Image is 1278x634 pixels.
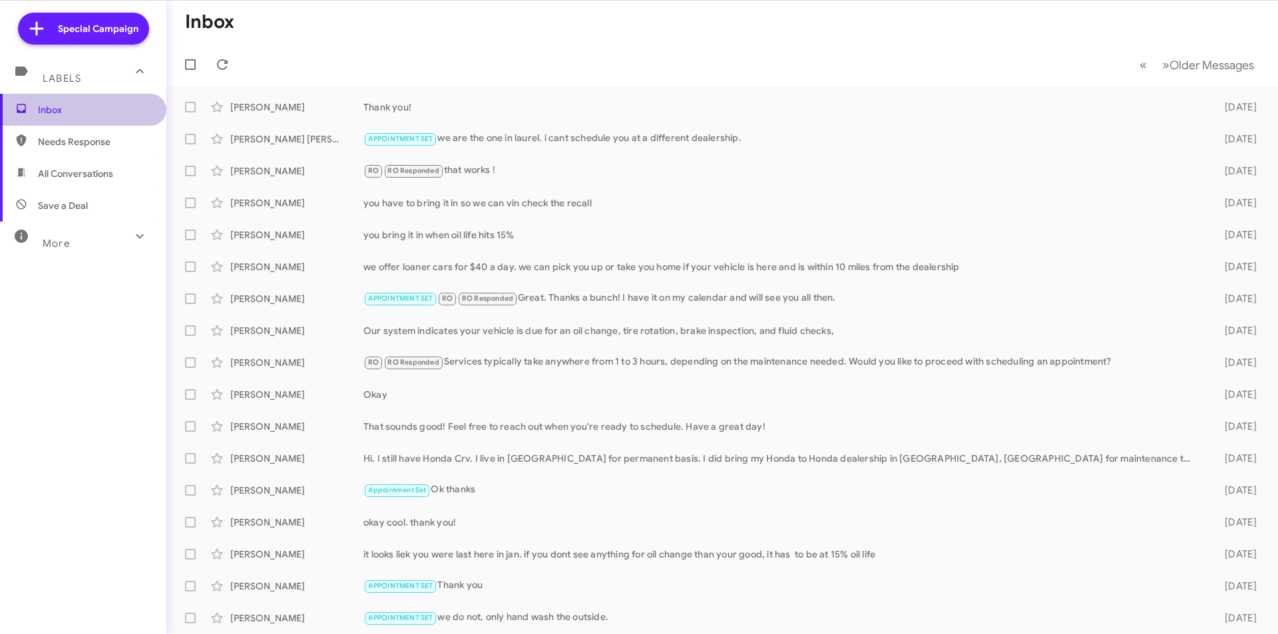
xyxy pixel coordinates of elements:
[363,131,1203,146] div: we are the one in laurel. i cant schedule you at a different dealership.
[1140,57,1147,73] span: «
[363,482,1203,498] div: Ok thanks
[1132,51,1262,79] nav: Page navigation example
[1203,420,1267,433] div: [DATE]
[230,611,363,625] div: [PERSON_NAME]
[368,294,433,303] span: APPOINTMENT SET
[363,548,1203,561] div: it looks liek you were last here in jan. if you dont see anything for oil change than your good, ...
[1203,292,1267,305] div: [DATE]
[230,356,363,369] div: [PERSON_NAME]
[1203,611,1267,625] div: [DATE]
[387,358,439,367] span: RO Responded
[230,452,363,465] div: [PERSON_NAME]
[230,164,363,178] div: [PERSON_NAME]
[230,100,363,114] div: [PERSON_NAME]
[1132,51,1155,79] button: Previous
[230,132,363,146] div: [PERSON_NAME] [PERSON_NAME]
[230,324,363,337] div: [PERSON_NAME]
[363,516,1203,529] div: okay cool. thank you!
[230,388,363,401] div: [PERSON_NAME]
[363,100,1203,114] div: Thank you!
[363,228,1203,241] div: you bring it in when oil life hits 15%
[1170,58,1254,73] span: Older Messages
[368,581,433,590] span: APPOINTMENT SET
[230,196,363,210] div: [PERSON_NAME]
[58,22,138,35] span: Special Campaign
[1162,57,1170,73] span: »
[185,11,234,33] h1: Inbox
[38,135,151,148] span: Needs Response
[38,167,113,180] span: All Conversations
[1203,100,1267,114] div: [DATE]
[38,199,88,212] span: Save a Deal
[363,291,1203,306] div: Great. Thanks a bunch! I have it on my calendar and will see you all then.
[363,388,1203,401] div: Okay
[363,355,1203,370] div: Services typically take anywhere from 1 to 3 hours, depending on the maintenance needed. Would yo...
[1203,228,1267,241] div: [DATE]
[1203,452,1267,465] div: [DATE]
[368,486,427,494] span: Appointment Set
[363,420,1203,433] div: That sounds good! Feel free to reach out when you're ready to schedule. Have a great day!
[363,324,1203,337] div: Our system indicates your vehicle is due for an oil change, tire rotation, brake inspection, and ...
[43,73,81,84] span: Labels
[1203,388,1267,401] div: [DATE]
[230,516,363,529] div: [PERSON_NAME]
[363,163,1203,178] div: that works !
[230,292,363,305] div: [PERSON_NAME]
[1203,132,1267,146] div: [DATE]
[387,166,439,175] span: RO Responded
[1203,356,1267,369] div: [DATE]
[363,260,1203,273] div: we offer loaner cars for $40 a day. we can pick you up or take you home if your vehicle is here a...
[1203,260,1267,273] div: [DATE]
[368,134,433,143] span: APPOINTMENT SET
[368,358,379,367] span: RO
[1203,164,1267,178] div: [DATE]
[1203,516,1267,529] div: [DATE]
[18,13,149,45] a: Special Campaign
[1203,196,1267,210] div: [DATE]
[230,579,363,593] div: [PERSON_NAME]
[462,294,513,303] span: RO Responded
[1203,324,1267,337] div: [DATE]
[363,196,1203,210] div: you have to bring it in so we can vin check the recall
[363,452,1203,465] div: Hi. I still have Honda Crv. I live in [GEOGRAPHIC_DATA] for permanent basis. I did bring my Honda...
[230,484,363,497] div: [PERSON_NAME]
[368,613,433,622] span: APPOINTMENT SET
[1203,484,1267,497] div: [DATE]
[230,260,363,273] div: [PERSON_NAME]
[363,578,1203,593] div: Thank you
[230,548,363,561] div: [PERSON_NAME]
[363,610,1203,625] div: we do not, only hand wash the outside.
[1203,579,1267,593] div: [DATE]
[442,294,453,303] span: RO
[1203,548,1267,561] div: [DATE]
[43,238,70,249] span: More
[230,228,363,241] div: [PERSON_NAME]
[230,420,363,433] div: [PERSON_NAME]
[38,103,151,116] span: Inbox
[368,166,379,175] span: RO
[1154,51,1262,79] button: Next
